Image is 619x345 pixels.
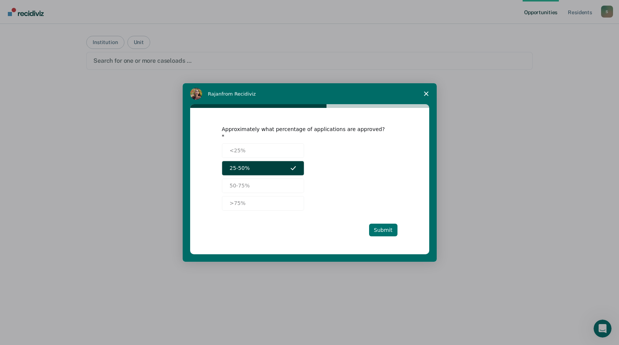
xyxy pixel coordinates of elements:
[230,164,250,172] span: 25-50%
[222,126,386,139] div: Approximately what percentage of applications are approved?
[222,91,256,97] span: from Recidiviz
[222,196,304,211] button: >75%
[222,161,304,175] button: 25-50%
[230,199,246,207] span: >75%
[369,224,397,236] button: Submit
[190,88,202,100] img: Profile image for Rajan
[222,178,304,193] button: 50-75%
[222,143,304,158] button: <25%
[208,91,222,97] span: Rajan
[416,83,437,104] span: Close survey
[230,147,246,155] span: <25%
[230,182,250,190] span: 50-75%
